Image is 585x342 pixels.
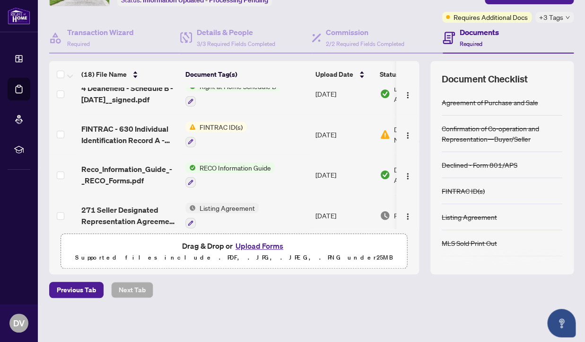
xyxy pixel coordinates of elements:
img: Status Icon [185,203,196,213]
div: Agreement of Purchase and Sale [442,97,538,108]
button: Open asap [547,309,576,337]
h4: Transaction Wizard [67,27,134,38]
span: +3 Tags [539,12,563,23]
span: FINTRAC - 630 Individual Identification Record A - PropTx-OREA_[DATE] 15_17_35.pdf [81,123,178,146]
span: Document Approved [394,164,453,185]
img: Logo [404,91,411,99]
span: Status [380,69,399,80]
th: Document Tag(s) [182,61,312,88]
span: Document Checklist [442,72,528,86]
div: Confirmation of Co-operation and Representation—Buyer/Seller [442,123,562,144]
button: Upload Forms [233,240,286,252]
h4: Commission [326,27,404,38]
span: FINTRAC ID(s) [196,122,246,132]
span: 271 Seller Designated Representation Agreement Authority to Offer for Sale - PropTx-OREA_[DATE] 1... [81,204,178,227]
span: Listing Agreement [196,203,259,213]
span: 3/3 Required Fields Completed [197,40,275,47]
img: Logo [404,172,411,180]
img: Document Status [380,129,390,140]
img: logo [8,7,30,25]
img: Status Icon [185,162,196,173]
p: Supported files include .PDF, .JPG, .JPEG, .PNG under 25 MB [67,252,402,263]
span: Required [67,40,90,47]
button: Status IconListing Agreement [185,203,259,228]
img: Logo [404,132,411,139]
div: Listing Agreement [442,212,497,222]
span: Document Needs Work [394,124,443,145]
th: Status [376,61,456,88]
button: Previous Tab [49,282,104,298]
h4: Documents [460,27,499,38]
span: Drag & Drop or [182,240,286,252]
span: down [565,15,570,20]
span: RECO Information Guide [196,162,275,173]
span: (18) File Name [81,69,127,80]
span: 4 Deanefield - Schedule B - [DATE]__signed.pdf [81,82,178,105]
span: Drag & Drop orUpload FormsSupported files include .PDF, .JPG, .JPEG, .PNG under25MB [61,234,407,269]
img: Document Status [380,170,390,180]
button: Status IconRight at Home Schedule B [185,81,280,107]
span: 2/2 Required Fields Completed [326,40,404,47]
h4: Details & People [197,27,275,38]
img: Logo [404,213,411,220]
div: MLS Sold Print Out [442,238,497,248]
td: [DATE] [312,155,376,196]
span: Previous Tab [57,282,96,297]
td: [DATE] [312,73,376,114]
span: Document Approved [394,83,453,104]
span: Requires Additional Docs [454,12,528,22]
button: Status IconRECO Information Guide [185,162,275,188]
button: Logo [400,208,415,223]
img: Document Status [380,210,390,221]
span: Required [460,40,482,47]
button: Logo [400,127,415,142]
div: FINTRAC ID(s) [442,186,485,196]
button: Status IconFINTRAC ID(s) [185,122,246,147]
img: Document Status [380,89,390,99]
button: Logo [400,86,415,101]
span: Reco_Information_Guide_-_RECO_Forms.pdf [81,163,178,186]
td: [DATE] [312,114,376,155]
button: Next Tab [111,282,153,298]
span: DV [13,316,25,330]
th: (18) File Name [78,61,182,88]
span: Pending Review [394,210,441,221]
div: Declined - Form 801/APS [442,160,517,170]
img: Status Icon [185,122,196,132]
span: Upload Date [315,69,353,80]
td: [DATE] [312,195,376,236]
th: Upload Date [312,61,376,88]
button: Logo [400,167,415,182]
